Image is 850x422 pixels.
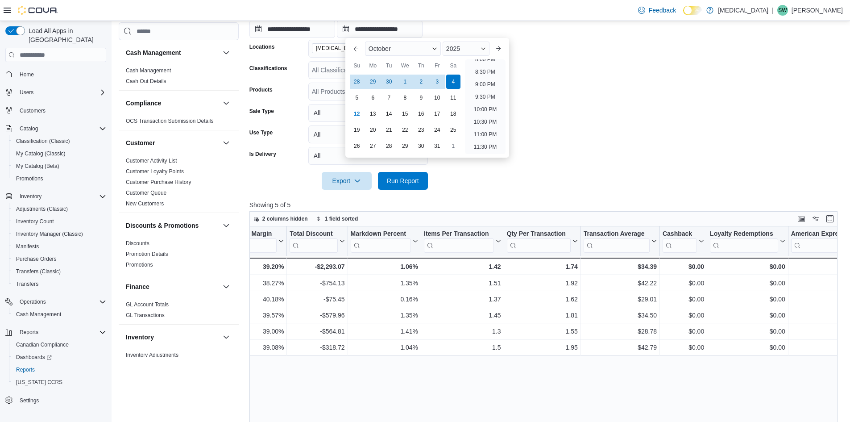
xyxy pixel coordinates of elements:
[20,71,34,78] span: Home
[20,107,46,114] span: Customers
[249,65,287,72] label: Classifications
[126,312,165,318] a: GL Transactions
[710,294,785,305] div: $0.00
[12,216,58,227] a: Inventory Count
[16,327,106,338] span: Reports
[506,310,577,321] div: 1.81
[366,139,380,153] div: day-27
[337,20,423,38] input: Press the down key to enter a popover containing a calendar. Press the escape key to close the po...
[126,48,219,57] button: Cash Management
[2,104,110,117] button: Customers
[634,1,680,19] a: Feedback
[126,262,153,268] a: Promotions
[12,352,106,363] span: Dashboards
[249,150,276,158] label: Is Delivery
[350,139,364,153] div: day-26
[16,230,83,238] span: Inventory Manager (Classic)
[424,294,501,305] div: 1.37
[663,230,704,253] button: Cashback
[12,229,87,239] a: Inventory Manager (Classic)
[126,240,149,247] a: Discounts
[20,298,46,305] span: Operations
[2,394,110,407] button: Settings
[221,138,232,148] button: Customer
[290,230,337,238] div: Total Discount
[777,5,788,16] div: Sonny Wong
[126,221,199,230] h3: Discounts & Promotions
[126,138,155,147] h3: Customer
[470,117,500,127] li: 10:30 PM
[584,294,657,305] div: $29.01
[126,117,214,125] span: OCS Transaction Submission Details
[398,107,412,121] div: day-15
[16,87,106,98] span: Users
[126,158,177,164] a: Customer Activity List
[232,310,284,321] div: 39.57%
[126,251,168,257] a: Promotion Details
[350,310,418,321] div: 1.35%
[663,230,697,253] div: Cashback
[16,163,59,170] span: My Catalog (Beta)
[446,139,460,153] div: day-1
[382,91,396,105] div: day-7
[649,6,676,15] span: Feedback
[312,213,362,224] button: 1 field sorted
[414,75,428,89] div: day-2
[9,351,110,364] a: Dashboards
[119,238,239,274] div: Discounts & Promotions
[290,278,344,288] div: -$754.13
[465,59,506,154] ul: Time
[16,297,106,307] span: Operations
[249,201,844,209] p: Showing 5 of 5
[249,108,274,115] label: Sale Type
[16,366,35,373] span: Reports
[16,105,106,116] span: Customers
[2,67,110,80] button: Home
[221,47,232,58] button: Cash Management
[262,215,308,222] span: 2 columns hidden
[2,326,110,338] button: Reports
[414,123,428,137] div: day-23
[12,241,42,252] a: Manifests
[387,176,419,185] span: Run Report
[349,42,363,56] button: Previous Month
[12,377,66,388] a: [US_STATE] CCRS
[710,230,785,253] button: Loyalty Redemptions
[382,107,396,121] div: day-14
[249,129,273,136] label: Use Type
[9,215,110,228] button: Inventory Count
[350,75,364,89] div: day-28
[16,105,49,116] a: Customers
[290,294,344,305] div: -$75.45
[398,75,412,89] div: day-1
[12,279,106,289] span: Transfers
[710,261,785,272] div: $0.00
[20,89,33,96] span: Users
[12,266,64,277] a: Transfers (Classic)
[366,123,380,137] div: day-20
[126,118,214,124] a: OCS Transaction Submission Details
[12,173,47,184] a: Promotions
[12,352,55,363] a: Dashboards
[710,278,785,288] div: $0.00
[350,107,364,121] div: day-12
[470,129,500,140] li: 11:00 PM
[126,168,184,175] a: Customer Loyalty Points
[12,204,71,214] a: Adjustments (Classic)
[12,364,38,375] a: Reports
[16,123,41,134] button: Catalog
[126,179,191,186] span: Customer Purchase History
[718,5,768,16] p: [MEDICAL_DATA]
[20,397,39,404] span: Settings
[584,261,657,272] div: $34.39
[221,332,232,343] button: Inventory
[584,230,650,253] div: Transaction Average
[327,172,366,190] span: Export
[312,43,370,53] span: Muse
[16,268,61,275] span: Transfers (Classic)
[584,230,650,238] div: Transaction Average
[126,138,219,147] button: Customer
[119,116,239,130] div: Compliance
[584,230,657,253] button: Transaction Average
[12,339,72,350] a: Canadian Compliance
